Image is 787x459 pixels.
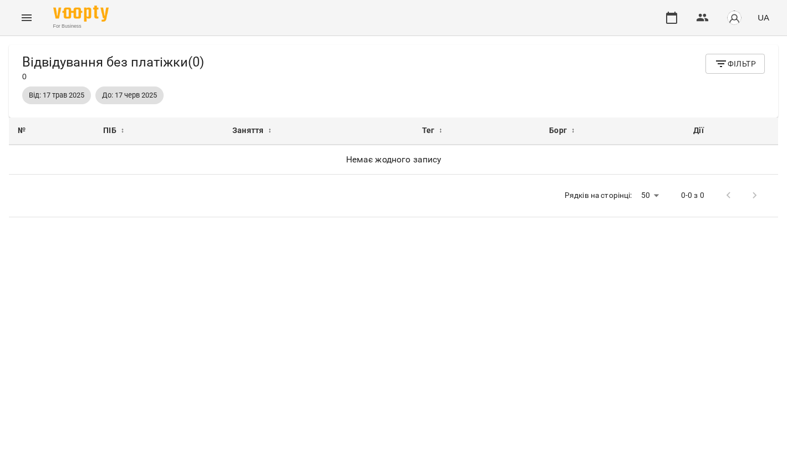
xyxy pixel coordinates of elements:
[22,54,204,71] h5: Відвідування без платіжки ( 0 )
[681,190,704,201] p: 0-0 з 0
[753,7,774,28] button: UA
[22,54,204,82] div: 0
[565,190,632,201] p: Рядків на сторінці:
[121,124,124,137] span: ↕
[95,90,164,100] span: До: 17 черв 2025
[637,187,663,203] div: 50
[758,12,769,23] span: UA
[705,54,765,74] button: Фільтр
[268,124,271,137] span: ↕
[439,124,442,137] span: ↕
[18,124,85,137] div: №
[422,124,434,137] span: Тег
[714,57,756,70] span: Фільтр
[549,124,567,137] span: Борг
[103,124,116,137] span: ПІБ
[53,6,109,22] img: Voopty Logo
[727,10,742,25] img: avatar_s.png
[693,124,769,137] div: Дії
[571,124,575,137] span: ↕
[22,90,91,100] span: Від: 17 трав 2025
[13,4,40,31] button: Menu
[53,23,109,30] span: For Business
[232,124,263,137] span: Заняття
[18,152,769,167] h6: Немає жодного запису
